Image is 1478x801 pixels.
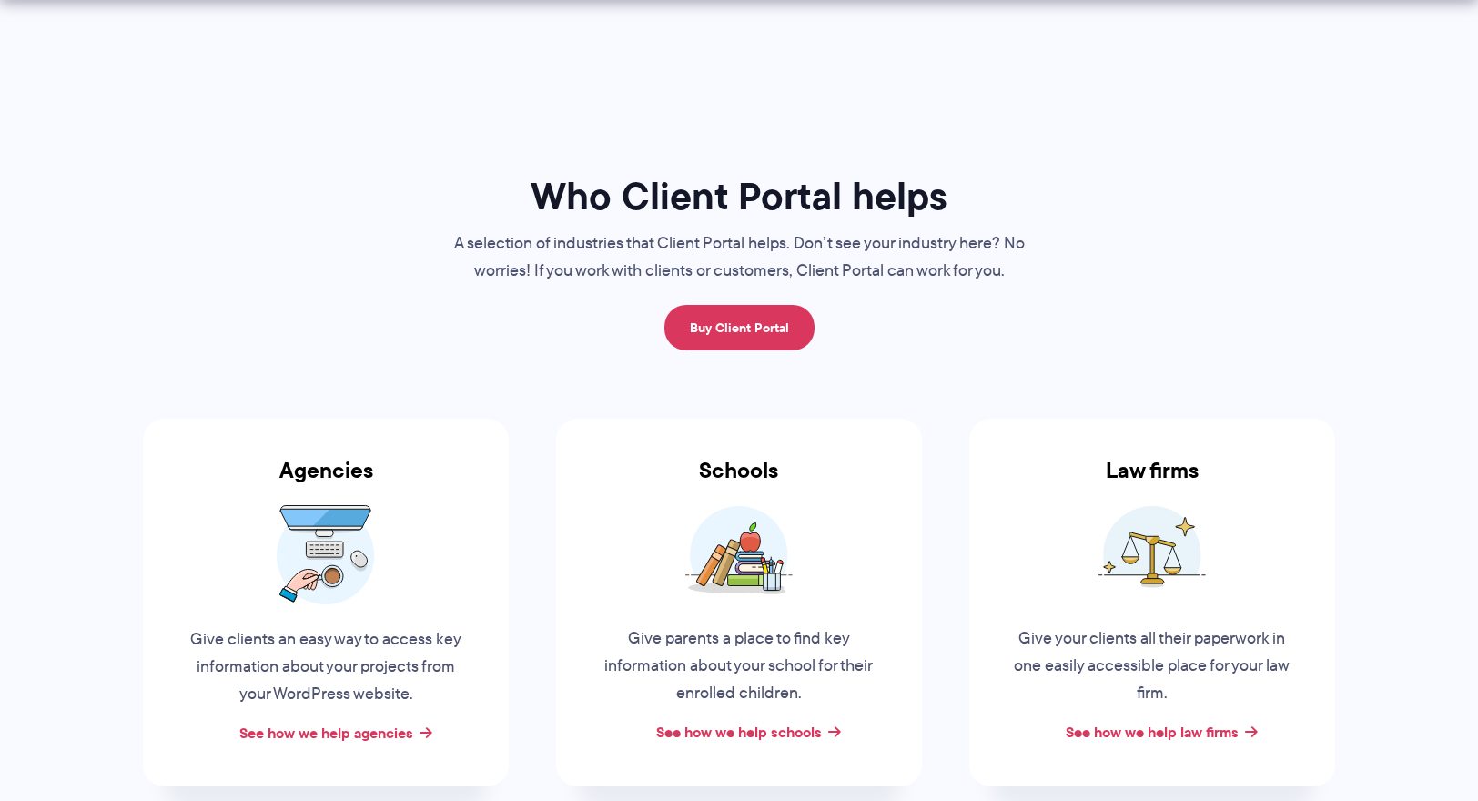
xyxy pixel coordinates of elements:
p: Give your clients all their paperwork in one easily accessible place for your law firm. [1014,625,1291,707]
h3: Agencies [143,458,509,505]
p: Give clients an easy way to access key information about your projects from your WordPress website. [187,626,464,708]
p: A selection of industries that Client Portal helps. Don’t see your industry here? No worries! If ... [434,230,1044,285]
h1: Who Client Portal helps [434,172,1044,220]
a: Buy Client Portal [664,305,815,350]
p: Give parents a place to find key information about your school for their enrolled children. [601,625,877,707]
a: See how we help schools [656,721,822,743]
h3: Schools [556,458,922,505]
a: See how we help agencies [239,722,413,744]
a: See how we help law firms [1066,721,1239,743]
h3: Law firms [969,458,1335,505]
